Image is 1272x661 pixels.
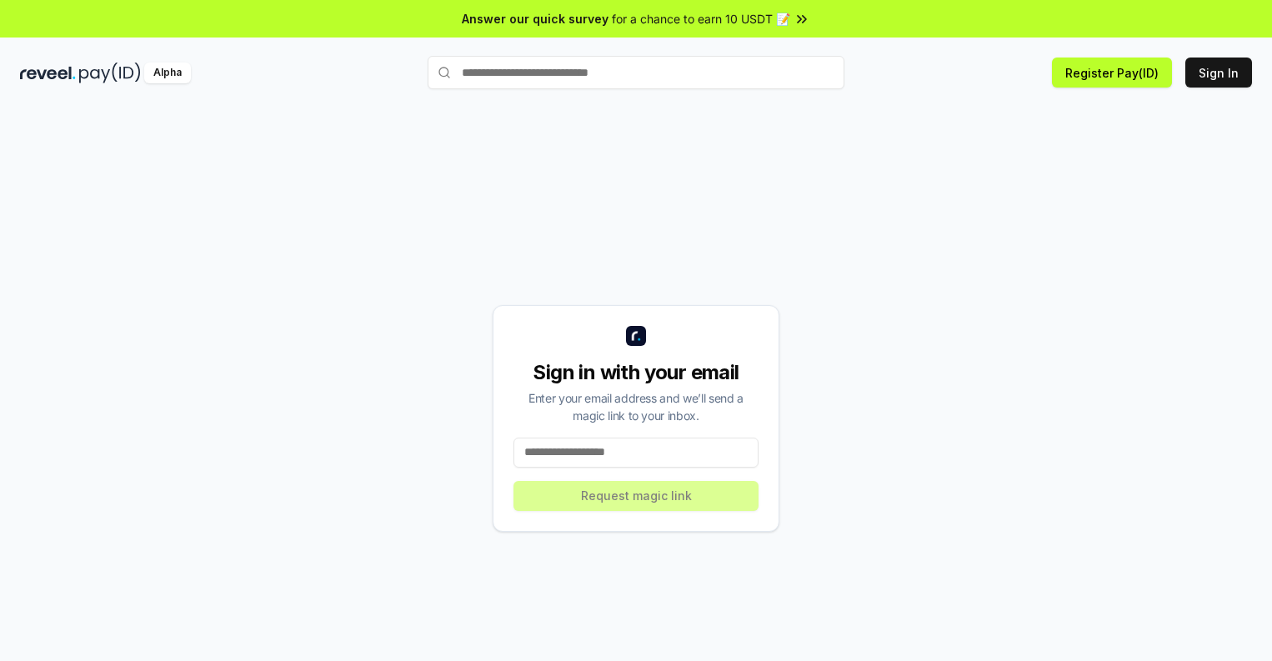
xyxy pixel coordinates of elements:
div: Sign in with your email [513,359,759,386]
button: Sign In [1185,58,1252,88]
img: pay_id [79,63,141,83]
span: for a chance to earn 10 USDT 📝 [612,10,790,28]
div: Alpha [144,63,191,83]
img: reveel_dark [20,63,76,83]
span: Answer our quick survey [462,10,608,28]
img: logo_small [626,326,646,346]
div: Enter your email address and we’ll send a magic link to your inbox. [513,389,759,424]
button: Register Pay(ID) [1052,58,1172,88]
